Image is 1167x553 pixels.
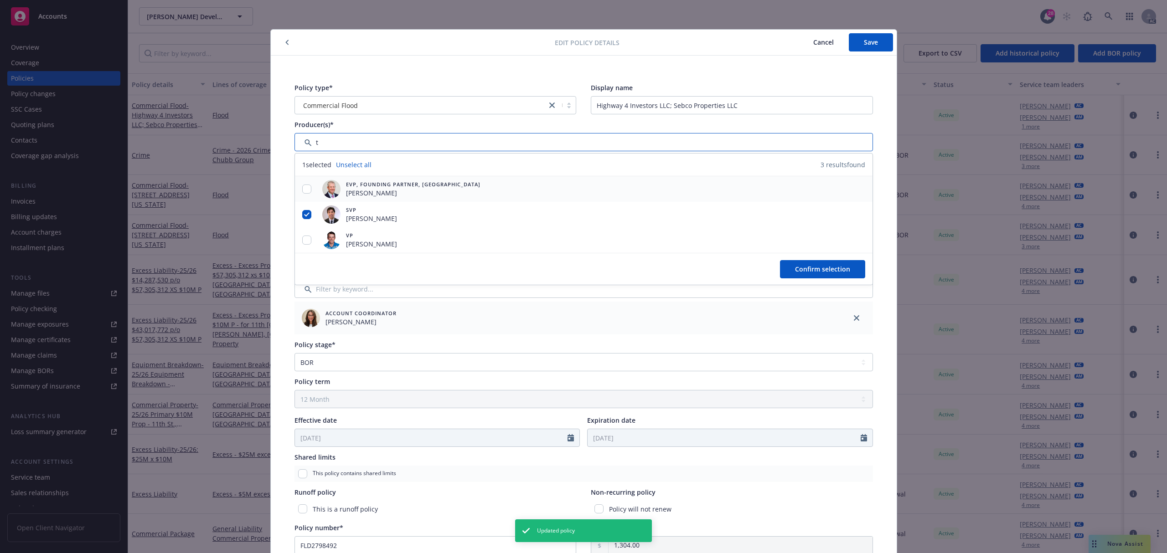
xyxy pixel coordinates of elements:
[555,38,620,47] span: Edit policy details
[346,214,397,223] span: [PERSON_NAME]
[322,231,341,249] img: employee photo
[346,188,480,198] span: [PERSON_NAME]
[336,160,372,169] a: Unselect all
[322,205,341,224] img: employee photo
[294,377,330,386] span: Policy term
[798,33,849,51] button: Cancel
[294,416,337,425] span: Effective date
[346,231,397,239] span: VP
[325,309,397,317] span: Account Coordinator
[322,180,341,198] img: employee photo
[795,265,850,273] span: Confirm selection
[299,101,542,110] span: Commercial Flood
[851,312,862,323] a: close
[294,466,873,482] div: This policy contains shared limits
[591,488,656,497] span: Non-recurring policy
[346,180,480,188] span: EVP, Founding Partner, [GEOGRAPHIC_DATA]
[587,416,635,425] span: Expiration date
[591,501,873,517] div: Policy will not renew
[325,317,397,327] span: [PERSON_NAME]
[294,280,873,298] input: Filter by keyword...
[294,453,336,461] span: Shared limits
[294,523,343,532] span: Policy number*
[302,309,320,327] img: employee photo
[591,83,633,92] span: Display name
[346,239,397,249] span: [PERSON_NAME]
[294,133,873,151] input: Filter by keyword...
[294,488,336,497] span: Runoff policy
[780,260,865,278] button: Confirm selection
[302,160,331,169] span: 1 selected
[294,340,336,349] span: Policy stage*
[568,434,574,441] svg: Calendar
[813,38,834,46] span: Cancel
[295,429,568,446] input: MM/DD/YYYY
[294,83,333,92] span: Policy type*
[303,101,358,110] span: Commercial Flood
[588,429,861,446] input: MM/DD/YYYY
[861,434,867,441] svg: Calendar
[547,100,558,111] a: close
[864,38,878,46] span: Save
[537,527,575,535] span: Updated policy
[821,160,865,169] span: 3 results found
[294,501,577,517] div: This is a runoff policy
[294,120,334,129] span: Producer(s)*
[849,33,893,51] button: Save
[346,206,397,214] span: SVP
